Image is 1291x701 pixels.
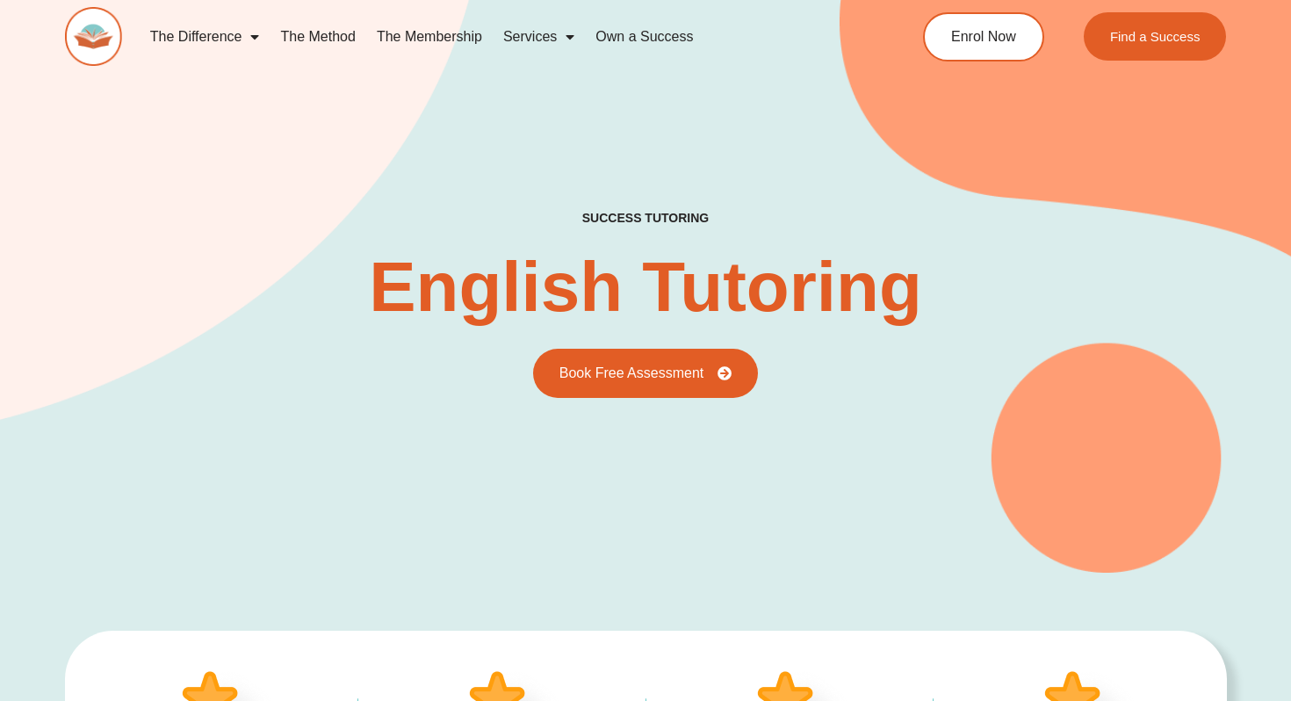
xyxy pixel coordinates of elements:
[493,17,585,57] a: Services
[140,17,857,57] nav: Menu
[559,366,704,380] span: Book Free Assessment
[369,252,922,322] h2: English Tutoring
[1110,30,1201,43] span: Find a Success
[585,17,703,57] a: Own a Success
[951,30,1016,44] span: Enrol Now
[1084,12,1227,61] a: Find a Success
[366,17,493,57] a: The Membership
[923,12,1044,61] a: Enrol Now
[140,17,270,57] a: The Difference
[533,349,759,398] a: Book Free Assessment
[270,17,365,57] a: The Method
[582,210,709,226] h2: success tutoring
